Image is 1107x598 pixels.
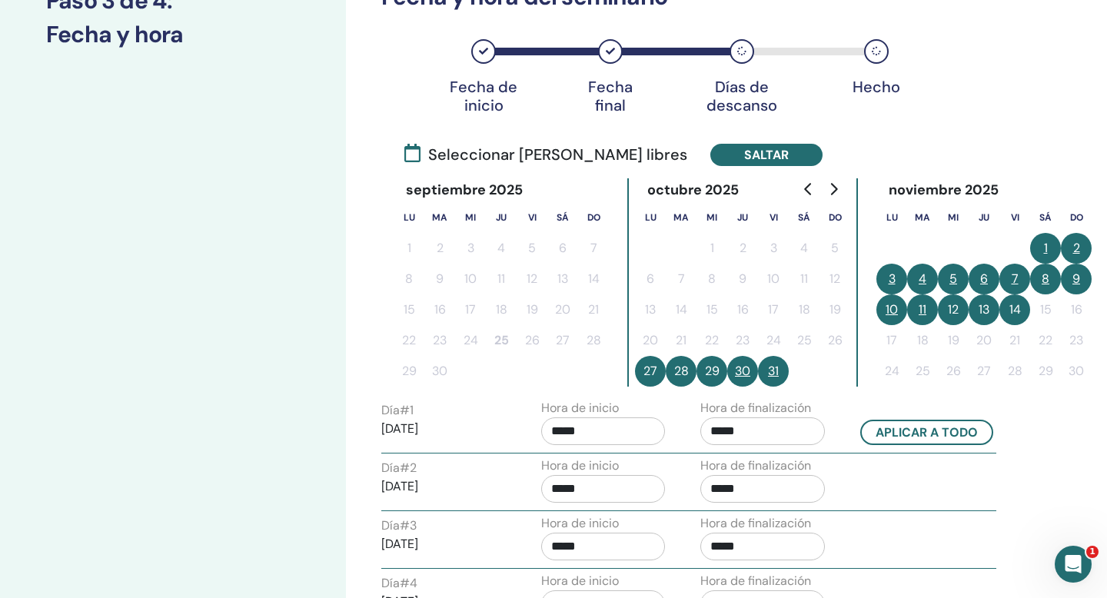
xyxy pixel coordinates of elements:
[938,294,969,325] button: 12
[727,294,758,325] button: 16
[455,325,486,356] button: 24
[907,325,938,356] button: 18
[999,325,1030,356] button: 21
[700,572,811,590] label: Hora de finalización
[696,356,727,387] button: 29
[394,233,424,264] button: 1
[517,264,547,294] button: 12
[517,202,547,233] th: viernes
[486,233,517,264] button: 4
[907,356,938,387] button: 25
[424,233,455,264] button: 2
[758,356,789,387] button: 31
[541,399,619,417] label: Hora de inicio
[394,294,424,325] button: 15
[999,264,1030,294] button: 7
[696,294,727,325] button: 15
[727,233,758,264] button: 2
[517,294,547,325] button: 19
[578,325,609,356] button: 28
[578,264,609,294] button: 14
[969,356,999,387] button: 27
[789,233,819,264] button: 4
[666,325,696,356] button: 21
[424,202,455,233] th: martes
[938,264,969,294] button: 5
[758,294,789,325] button: 17
[381,535,506,553] p: [DATE]
[819,202,850,233] th: domingo
[727,202,758,233] th: jueves
[969,264,999,294] button: 6
[547,325,578,356] button: 27
[455,264,486,294] button: 10
[1061,356,1092,387] button: 30
[666,294,696,325] button: 14
[547,233,578,264] button: 6
[1086,546,1099,558] span: 1
[381,420,506,438] p: [DATE]
[635,202,666,233] th: lunes
[578,294,609,325] button: 21
[635,325,666,356] button: 20
[394,178,536,202] div: septiembre 2025
[381,477,506,496] p: [DATE]
[819,294,850,325] button: 19
[696,325,727,356] button: 22
[907,294,938,325] button: 11
[517,325,547,356] button: 26
[394,325,424,356] button: 22
[547,202,578,233] th: sábado
[666,356,696,387] button: 28
[821,174,846,204] button: Go to next month
[486,264,517,294] button: 11
[819,264,850,294] button: 12
[1030,356,1061,387] button: 29
[938,325,969,356] button: 19
[394,202,424,233] th: lunes
[541,514,619,533] label: Hora de inicio
[541,572,619,590] label: Hora de inicio
[1030,294,1061,325] button: 15
[1030,264,1061,294] button: 8
[819,233,850,264] button: 5
[1030,233,1061,264] button: 1
[696,202,727,233] th: miércoles
[999,294,1030,325] button: 14
[727,356,758,387] button: 30
[424,264,455,294] button: 9
[547,264,578,294] button: 13
[1055,546,1092,583] iframe: Intercom live chat
[424,356,455,387] button: 30
[907,202,938,233] th: martes
[394,356,424,387] button: 29
[876,294,907,325] button: 10
[445,78,522,115] div: Fecha de inicio
[455,233,486,264] button: 3
[876,356,907,387] button: 24
[578,233,609,264] button: 7
[796,174,821,204] button: Go to previous month
[1061,294,1092,325] button: 16
[424,325,455,356] button: 23
[860,420,993,445] button: Aplicar a todo
[710,144,823,166] button: Saltar
[578,202,609,233] th: domingo
[819,325,850,356] button: 26
[455,294,486,325] button: 17
[969,294,999,325] button: 13
[789,264,819,294] button: 11
[635,356,666,387] button: 27
[969,202,999,233] th: jueves
[517,233,547,264] button: 5
[404,143,687,166] span: Seleccionar [PERSON_NAME] libres
[727,325,758,356] button: 23
[696,233,727,264] button: 1
[696,264,727,294] button: 8
[541,457,619,475] label: Hora de inicio
[547,294,578,325] button: 20
[700,399,811,417] label: Hora de finalización
[1030,325,1061,356] button: 22
[876,325,907,356] button: 17
[424,294,455,325] button: 16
